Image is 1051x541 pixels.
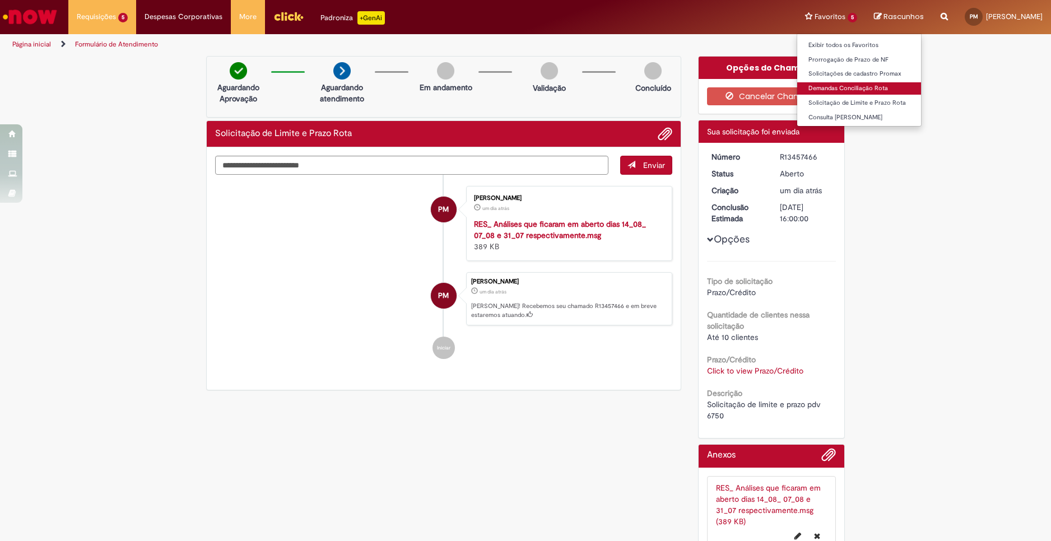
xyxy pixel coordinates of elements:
[1,6,59,28] img: ServiceNow
[707,332,758,342] span: Até 10 clientes
[797,54,921,66] a: Prorrogação de Prazo de NF
[533,82,566,94] p: Validação
[471,302,666,319] p: [PERSON_NAME]! Recebemos seu chamado R13457466 e em breve estaremos atuando.
[815,11,845,22] span: Favoritos
[315,82,369,104] p: Aguardando atendimento
[707,310,810,331] b: Quantidade de clientes nessa solicitação
[703,151,772,162] dt: Número
[658,127,672,141] button: Adicionar anexos
[480,288,506,295] span: um dia atrás
[780,151,832,162] div: R13457466
[474,218,661,252] div: 389 KB
[797,111,921,124] a: Consulta [PERSON_NAME]
[780,168,832,179] div: Aberto
[703,168,772,179] dt: Status
[797,97,921,109] a: Solicitação de Limite e Prazo Rota
[970,13,978,20] span: PM
[707,127,799,137] span: Sua solicitação foi enviada
[438,282,449,309] span: PM
[780,185,832,196] div: 28/08/2025 12:02:24
[699,57,845,79] div: Opções do Chamado
[707,287,756,297] span: Prazo/Crédito
[12,40,51,49] a: Página inicial
[797,82,921,95] a: Demandas Conciliação Rota
[482,205,509,212] span: um dia atrás
[986,12,1043,21] span: [PERSON_NAME]
[707,388,742,398] b: Descrição
[644,62,662,80] img: img-circle-grey.png
[145,11,222,22] span: Despesas Corporativas
[541,62,558,80] img: img-circle-grey.png
[431,197,457,222] div: Pedro Arthur Granadeiro Moreira
[482,205,509,212] time: 28/08/2025 12:02:23
[703,202,772,224] dt: Conclusão Estimada
[707,355,756,365] b: Prazo/Crédito
[474,195,661,202] div: [PERSON_NAME]
[438,196,449,223] span: PM
[357,11,385,25] p: +GenAi
[118,13,128,22] span: 5
[474,219,646,240] a: RES_ Análises que ficaram em aberto dias 14_08_ 07_08 e 31_07 respectivamente.msg
[273,8,304,25] img: click_logo_yellow_360x200.png
[716,483,821,526] a: RES_ Análises que ficaram em aberto dias 14_08_ 07_08 e 31_07 respectivamente.msg (389 KB)
[874,12,924,22] a: Rascunhos
[431,283,457,309] div: Pedro Arthur Granadeiro Moreira
[471,278,666,285] div: [PERSON_NAME]
[707,87,836,105] button: Cancelar Chamado
[215,156,608,175] textarea: Digite sua mensagem aqui...
[643,160,665,170] span: Enviar
[797,34,922,127] ul: Favoritos
[707,399,823,421] span: Solicitação de limite e prazo pdv 6750
[77,11,116,22] span: Requisições
[821,447,836,468] button: Adicionar anexos
[211,82,266,104] p: Aguardando Aprovação
[215,175,672,371] ul: Histórico de tíquete
[437,62,454,80] img: img-circle-grey.png
[780,202,832,224] div: [DATE] 16:00:00
[707,276,773,286] b: Tipo de solicitação
[848,13,857,22] span: 5
[707,366,803,376] a: Click to view Prazo/Crédito
[333,62,351,80] img: arrow-next.png
[480,288,506,295] time: 28/08/2025 12:02:24
[635,82,671,94] p: Concluído
[883,11,924,22] span: Rascunhos
[707,450,736,460] h2: Anexos
[8,34,692,55] ul: Trilhas de página
[797,68,921,80] a: Solicitações de cadastro Promax
[215,129,352,139] h2: Solicitação de Limite e Prazo Rota Histórico de tíquete
[239,11,257,22] span: More
[780,185,822,195] time: 28/08/2025 12:02:24
[75,40,158,49] a: Formulário de Atendimento
[215,272,672,326] li: Pedro Arthur Granadeiro Moreira
[230,62,247,80] img: check-circle-green.png
[620,156,672,175] button: Enviar
[780,185,822,195] span: um dia atrás
[320,11,385,25] div: Padroniza
[420,82,472,93] p: Em andamento
[797,39,921,52] a: Exibir todos os Favoritos
[703,185,772,196] dt: Criação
